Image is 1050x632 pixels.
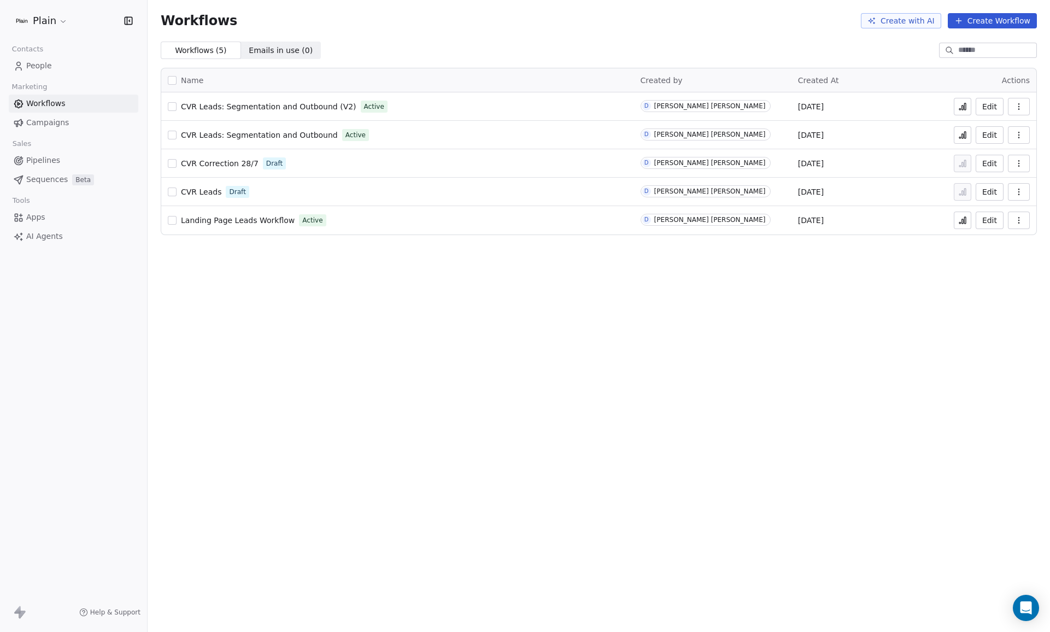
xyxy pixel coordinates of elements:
span: Landing Page Leads Workflow [181,216,295,225]
button: Edit [976,126,1004,144]
div: D [644,159,649,167]
button: Edit [976,183,1004,201]
span: Active [364,102,384,112]
span: Apps [26,212,45,223]
span: AI Agents [26,231,63,242]
a: Pipelines [9,151,138,169]
span: Sales [8,136,36,152]
a: People [9,57,138,75]
div: [PERSON_NAME] [PERSON_NAME] [654,188,766,195]
span: CVR Leads: Segmentation and Outbound (V2) [181,102,356,111]
span: Tools [8,192,34,209]
span: Pipelines [26,155,60,166]
span: Draft [266,159,283,168]
div: [PERSON_NAME] [PERSON_NAME] [654,102,766,110]
span: Name [181,75,203,86]
a: CVR Leads [181,186,221,197]
span: CVR Leads [181,188,221,196]
span: Beta [72,174,94,185]
img: Plain-Logo-Tile.png [15,14,28,27]
div: [PERSON_NAME] [PERSON_NAME] [654,159,766,167]
a: CVR Leads: Segmentation and Outbound [181,130,338,141]
a: CVR Correction 28/7 [181,158,259,169]
button: Edit [976,155,1004,172]
button: Create with AI [861,13,941,28]
span: [DATE] [798,130,824,141]
button: Edit [976,212,1004,229]
span: [DATE] [798,101,824,112]
div: Open Intercom Messenger [1013,595,1039,621]
button: Plain [13,11,70,30]
span: Sequences [26,174,68,185]
span: Marketing [7,79,52,95]
a: Apps [9,208,138,226]
span: Plain [33,14,56,28]
a: AI Agents [9,227,138,245]
span: [DATE] [798,158,824,169]
div: D [644,187,649,196]
a: CVR Leads: Segmentation and Outbound (V2) [181,101,356,112]
button: Edit [976,98,1004,115]
span: Contacts [7,41,48,57]
div: D [644,102,649,110]
div: D [644,215,649,224]
a: Landing Page Leads Workflow [181,215,295,226]
span: CVR Leads: Segmentation and Outbound [181,131,338,139]
span: Created At [798,76,839,85]
span: Active [345,130,366,140]
span: [DATE] [798,186,824,197]
span: [DATE] [798,215,824,226]
button: Create Workflow [948,13,1037,28]
span: Active [302,215,322,225]
div: D [644,130,649,139]
span: Workflows [161,13,237,28]
span: Campaigns [26,117,69,128]
span: Draft [229,187,245,197]
span: Emails in use ( 0 ) [249,45,313,56]
a: Help & Support [79,608,140,617]
div: [PERSON_NAME] [PERSON_NAME] [654,131,766,138]
div: [PERSON_NAME] [PERSON_NAME] [654,216,766,224]
a: Campaigns [9,114,138,132]
span: Help & Support [90,608,140,617]
span: People [26,60,52,72]
span: Created by [641,76,683,85]
span: Workflows [26,98,66,109]
span: Actions [1002,76,1030,85]
span: CVR Correction 28/7 [181,159,259,168]
a: Workflows [9,95,138,113]
a: SequencesBeta [9,171,138,189]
